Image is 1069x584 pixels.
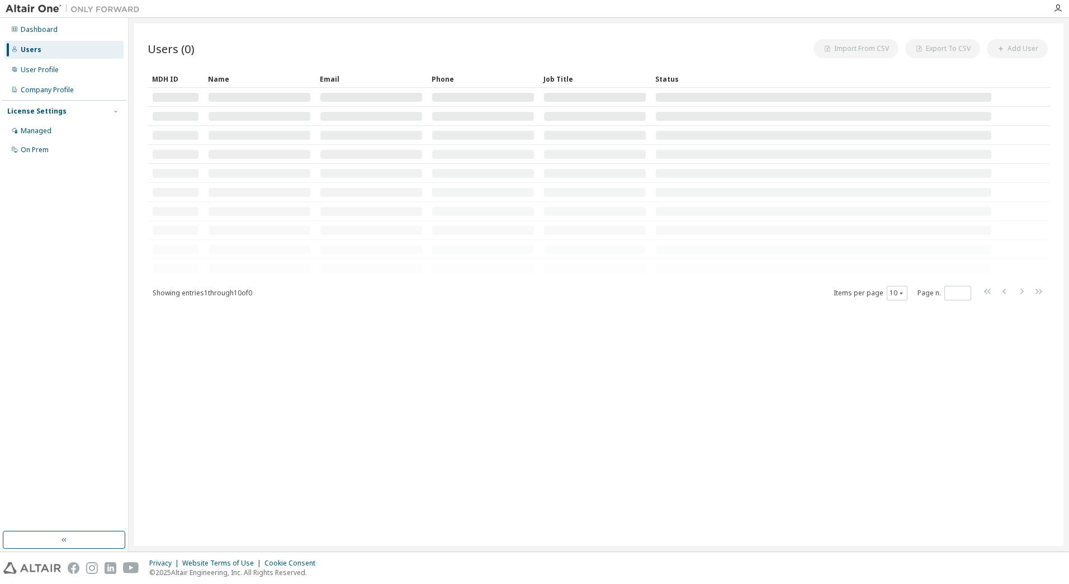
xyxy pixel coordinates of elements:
img: instagram.svg [86,562,98,574]
div: Cookie Consent [264,559,322,568]
div: On Prem [21,145,49,154]
div: Privacy [149,559,182,568]
div: Name [208,70,311,88]
div: MDH ID [152,70,199,88]
span: Showing entries 1 through 10 of 0 [153,288,252,298]
img: altair_logo.svg [3,562,61,574]
div: License Settings [7,107,67,116]
div: Dashboard [21,25,58,34]
span: Items per page [834,286,907,300]
span: Users (0) [148,41,195,56]
button: 10 [890,289,905,298]
img: youtube.svg [123,562,139,574]
span: Page n. [917,286,971,300]
div: Managed [21,126,51,135]
div: Status [655,70,992,88]
div: Company Profile [21,86,74,95]
div: Job Title [543,70,646,88]
img: facebook.svg [68,562,79,574]
img: Altair One [6,3,145,15]
img: linkedin.svg [105,562,116,574]
button: Export To CSV [905,39,980,58]
div: Users [21,45,41,54]
div: User Profile [21,65,59,74]
button: Import From CSV [813,39,898,58]
div: Website Terms of Use [182,559,264,568]
div: Phone [432,70,534,88]
p: © 2025 Altair Engineering, Inc. All Rights Reserved. [149,568,322,577]
button: Add User [987,39,1048,58]
div: Email [320,70,423,88]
